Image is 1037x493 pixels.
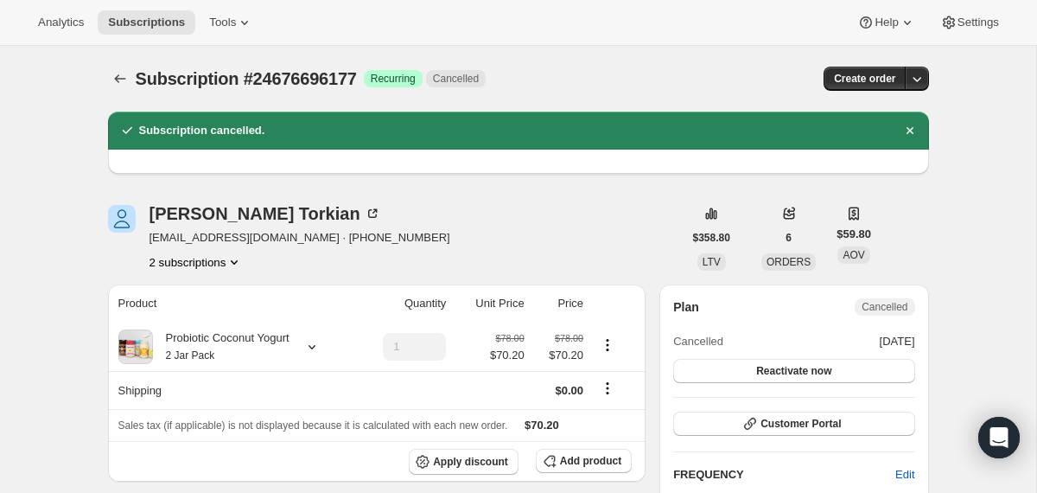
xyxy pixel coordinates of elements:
[150,205,381,222] div: [PERSON_NAME] Torkian
[862,300,907,314] span: Cancelled
[153,330,289,364] div: Probiotic Coconut Yogurt
[594,379,621,398] button: Shipping actions
[150,229,450,246] span: [EMAIL_ADDRESS][DOMAIN_NAME] · [PHONE_NUMBER]
[673,298,699,316] h2: Plan
[108,285,355,323] th: Product
[673,359,914,383] button: Reactivate now
[837,226,871,243] span: $59.80
[38,16,84,29] span: Analytics
[756,364,831,378] span: Reactivate now
[824,67,906,91] button: Create order
[451,285,529,323] th: Unit Price
[371,72,416,86] span: Recurring
[885,461,925,489] button: Edit
[834,72,895,86] span: Create order
[775,226,802,250] button: 6
[767,256,811,268] span: ORDERS
[525,419,559,432] span: $70.20
[880,333,915,350] span: [DATE]
[136,69,357,88] span: Subscription #24676696177
[760,417,841,431] span: Customer Portal
[895,466,914,483] span: Edit
[875,16,898,29] span: Help
[209,16,236,29] span: Tools
[898,118,922,143] button: Dismiss notification
[199,10,264,35] button: Tools
[150,253,244,271] button: Product actions
[108,67,132,91] button: Subscriptions
[433,455,508,469] span: Apply discount
[673,466,895,483] h2: FREQUENCY
[530,285,588,323] th: Price
[166,349,215,362] small: 2 Jar Pack
[556,384,584,397] span: $0.00
[409,449,518,475] button: Apply discount
[673,333,723,350] span: Cancelled
[957,16,999,29] span: Settings
[843,249,864,261] span: AOV
[536,449,632,473] button: Add product
[786,231,792,245] span: 6
[930,10,1009,35] button: Settings
[703,256,721,268] span: LTV
[496,333,525,343] small: $78.00
[490,347,525,364] span: $70.20
[978,417,1020,458] div: Open Intercom Messenger
[98,10,195,35] button: Subscriptions
[594,336,621,355] button: Product actions
[847,10,926,35] button: Help
[560,454,621,468] span: Add product
[693,231,730,245] span: $358.80
[555,333,583,343] small: $78.00
[108,16,185,29] span: Subscriptions
[108,205,136,233] span: Sarah Torkian
[433,72,479,86] span: Cancelled
[535,347,583,364] span: $70.20
[683,226,741,250] button: $358.80
[139,122,265,139] h2: Subscription cancelled.
[108,371,355,409] th: Shipping
[118,419,508,432] span: Sales tax (if applicable) is not displayed because it is calculated with each new order.
[28,10,94,35] button: Analytics
[118,330,153,364] img: product img
[673,412,914,436] button: Customer Portal
[354,285,451,323] th: Quantity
